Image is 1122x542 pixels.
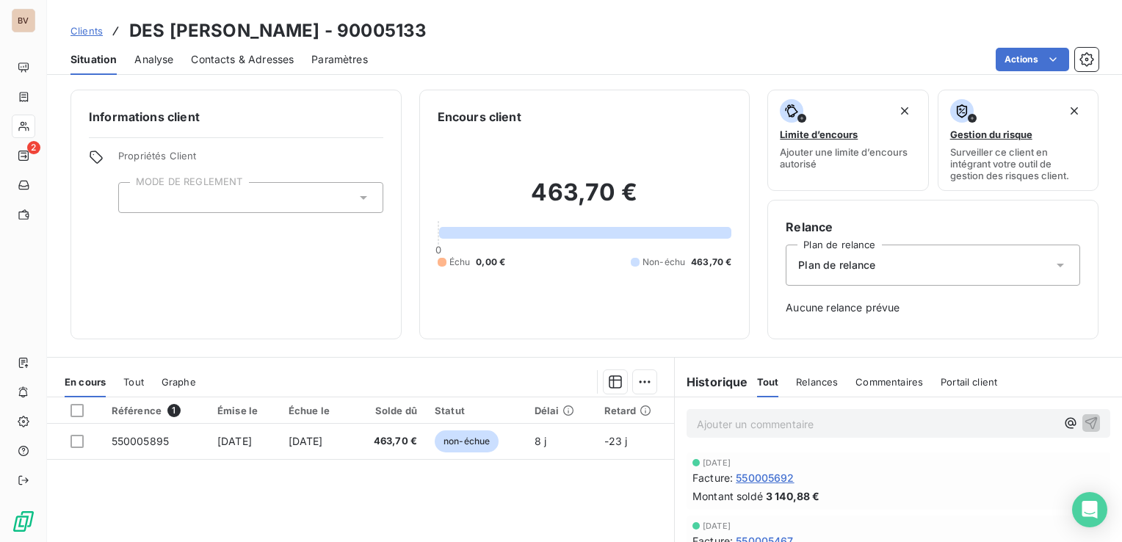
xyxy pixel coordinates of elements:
span: Facture : [692,470,733,485]
h6: Informations client [89,108,383,126]
span: 8 j [535,435,546,447]
span: Clients [70,25,103,37]
span: [DATE] [289,435,323,447]
span: 550005895 [112,435,169,447]
span: 463,70 € [691,256,731,269]
div: Échue le [289,405,343,416]
span: [DATE] [703,521,731,530]
span: Limite d’encours [780,129,858,140]
h6: Encours client [438,108,521,126]
span: [DATE] [703,458,731,467]
span: Tout [123,376,144,388]
span: Tout [757,376,779,388]
span: En cours [65,376,106,388]
span: 2 [27,141,40,154]
span: -23 j [604,435,628,447]
div: BV [12,9,35,32]
h6: Relance [786,218,1080,236]
input: Ajouter une valeur [131,191,142,204]
span: Échu [449,256,471,269]
a: Clients [70,24,103,38]
div: Émise le [217,405,271,416]
button: Actions [996,48,1069,71]
span: 3 140,88 € [766,488,820,504]
div: Retard [604,405,665,416]
span: 550005692 [736,470,794,485]
span: 463,70 € [361,434,418,449]
h2: 463,70 € [438,178,732,222]
span: 1 [167,404,181,417]
div: Délai [535,405,587,416]
span: Relances [796,376,838,388]
div: Open Intercom Messenger [1072,492,1107,527]
span: Propriétés Client [118,150,383,170]
span: Situation [70,52,117,67]
span: Surveiller ce client en intégrant votre outil de gestion des risques client. [950,146,1086,181]
span: Ajouter une limite d’encours autorisé [780,146,916,170]
h6: Historique [675,373,748,391]
span: Commentaires [855,376,923,388]
img: Logo LeanPay [12,510,35,533]
span: Contacts & Adresses [191,52,294,67]
span: 0,00 € [476,256,505,269]
span: Portail client [941,376,997,388]
span: Non-échu [643,256,685,269]
span: Paramètres [311,52,368,67]
div: Statut [435,405,517,416]
span: Gestion du risque [950,129,1032,140]
span: [DATE] [217,435,252,447]
span: Analyse [134,52,173,67]
div: Solde dû [361,405,418,416]
button: Gestion du risqueSurveiller ce client en intégrant votre outil de gestion des risques client. [938,90,1099,191]
div: Référence [112,404,200,417]
h3: DES [PERSON_NAME] - 90005133 [129,18,427,44]
button: Limite d’encoursAjouter une limite d’encours autorisé [767,90,928,191]
span: non-échue [435,430,499,452]
span: Aucune relance prévue [786,300,1080,315]
span: Montant soldé [692,488,763,504]
span: 0 [435,244,441,256]
span: Graphe [162,376,196,388]
span: Plan de relance [798,258,875,272]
